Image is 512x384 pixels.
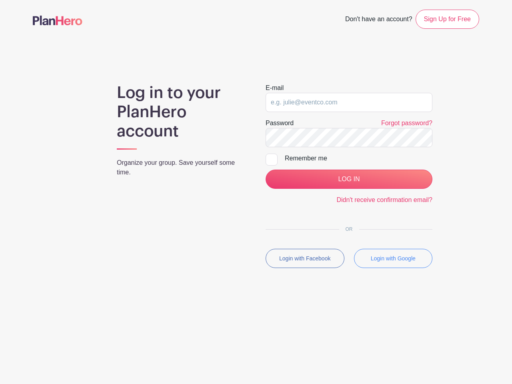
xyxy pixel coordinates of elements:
small: Login with Facebook [279,255,330,262]
button: Login with Google [354,249,433,268]
label: Password [266,118,294,128]
h1: Log in to your PlanHero account [117,83,246,141]
img: logo-507f7623f17ff9eddc593b1ce0a138ce2505c220e1c5a4e2b4648c50719b7d32.svg [33,16,82,25]
button: Login with Facebook [266,249,344,268]
a: Sign Up for Free [416,10,479,29]
a: Didn't receive confirmation email? [336,196,432,203]
div: Remember me [285,154,432,163]
small: Login with Google [371,255,416,262]
span: Don't have an account? [345,11,412,29]
label: E-mail [266,83,284,93]
a: Forgot password? [381,120,432,126]
input: LOG IN [266,170,432,189]
input: e.g. julie@eventco.com [266,93,432,112]
span: OR [339,226,359,232]
p: Organize your group. Save yourself some time. [117,158,246,177]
